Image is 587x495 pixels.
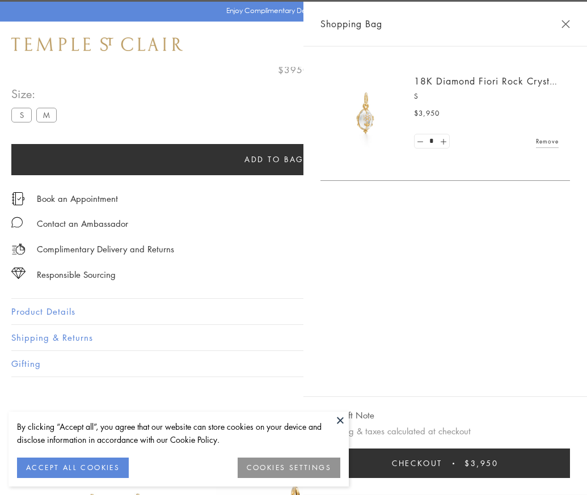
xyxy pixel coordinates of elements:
button: Add to bag [11,144,537,175]
span: $3950 [278,62,309,77]
span: $3,950 [414,108,440,119]
button: Shipping & Returns [11,325,576,350]
span: Checkout [392,457,442,469]
img: P51889-E11FIORI [332,79,400,147]
img: icon_delivery.svg [11,242,26,256]
a: Remove [536,135,559,147]
button: Checkout $3,950 [320,449,570,478]
p: Shipping & taxes calculated at checkout [320,424,570,438]
div: Contact an Ambassador [37,217,128,231]
div: Responsible Sourcing [37,268,116,282]
span: Size: [11,84,61,103]
span: Add to bag [244,153,304,166]
a: Set quantity to 0 [415,134,426,149]
a: Set quantity to 2 [437,134,449,149]
img: icon_appointment.svg [11,192,25,205]
p: Complimentary Delivery and Returns [37,242,174,256]
p: Enjoy Complimentary Delivery & Returns [226,5,355,16]
div: By clicking “Accept all”, you agree that our website can store cookies on your device and disclos... [17,420,340,446]
button: ACCEPT ALL COOKIES [17,458,129,478]
a: Book an Appointment [37,192,118,205]
label: S [11,108,32,122]
span: Shopping Bag [320,16,382,31]
label: M [36,108,57,122]
span: $3,950 [464,457,499,469]
p: S [414,91,559,102]
button: Close Shopping Bag [561,20,570,28]
button: COOKIES SETTINGS [238,458,340,478]
button: Add Gift Note [320,408,374,422]
img: Temple St. Clair [11,37,183,51]
img: MessageIcon-01_2.svg [11,217,23,228]
img: icon_sourcing.svg [11,268,26,279]
button: Product Details [11,299,576,324]
button: Gifting [11,351,576,376]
